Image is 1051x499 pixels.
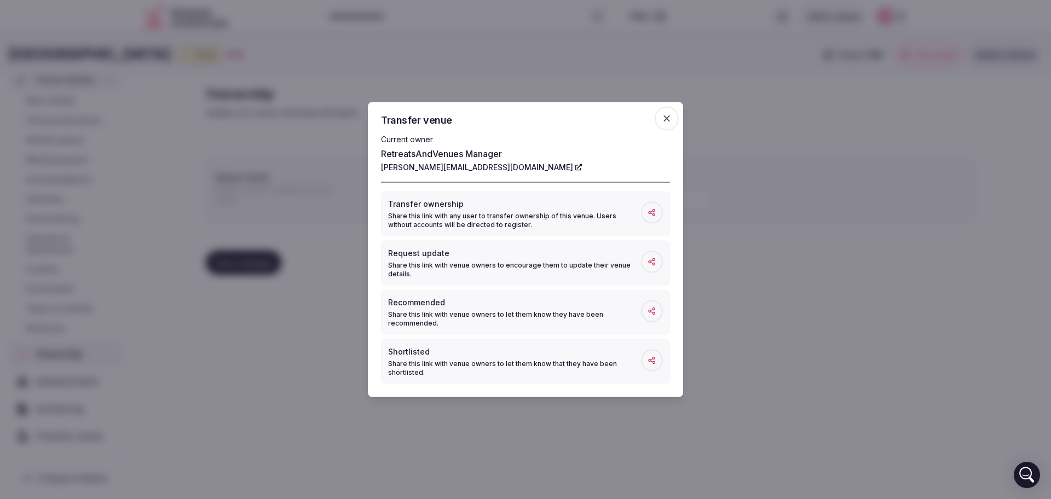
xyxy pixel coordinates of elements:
p: Share this link with venue owners to encourage them to update their venue details. [388,261,641,278]
p: Share this link with venue owners to let them know that they have been shortlisted. [388,359,641,377]
p: Share this link with venue owners to let them know they have been recommended. [388,310,641,328]
h2: Transfer venue [381,115,670,125]
button: Request updateShare this link with venue owners to encourage them to update their venue details. [381,241,670,286]
p: Current owner [381,134,670,145]
p: Request update [388,248,641,259]
p: Recommended [388,297,641,308]
p: RetreatsAndVenues Manager [381,147,670,160]
button: ShortlistedShare this link with venue owners to let them know that they have been shortlisted. [381,339,670,384]
button: RecommendedShare this link with venue owners to let them know they have been recommended. [381,290,670,335]
p: Shortlisted [388,346,641,357]
a: [PERSON_NAME][EMAIL_ADDRESS][DOMAIN_NAME] [381,162,582,173]
p: Share this link with any user to transfer ownership of this venue. Users without accounts will be... [388,212,641,229]
button: Transfer ownershipShare this link with any user to transfer ownership of this venue. Users withou... [381,192,670,236]
p: Transfer ownership [388,199,641,210]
